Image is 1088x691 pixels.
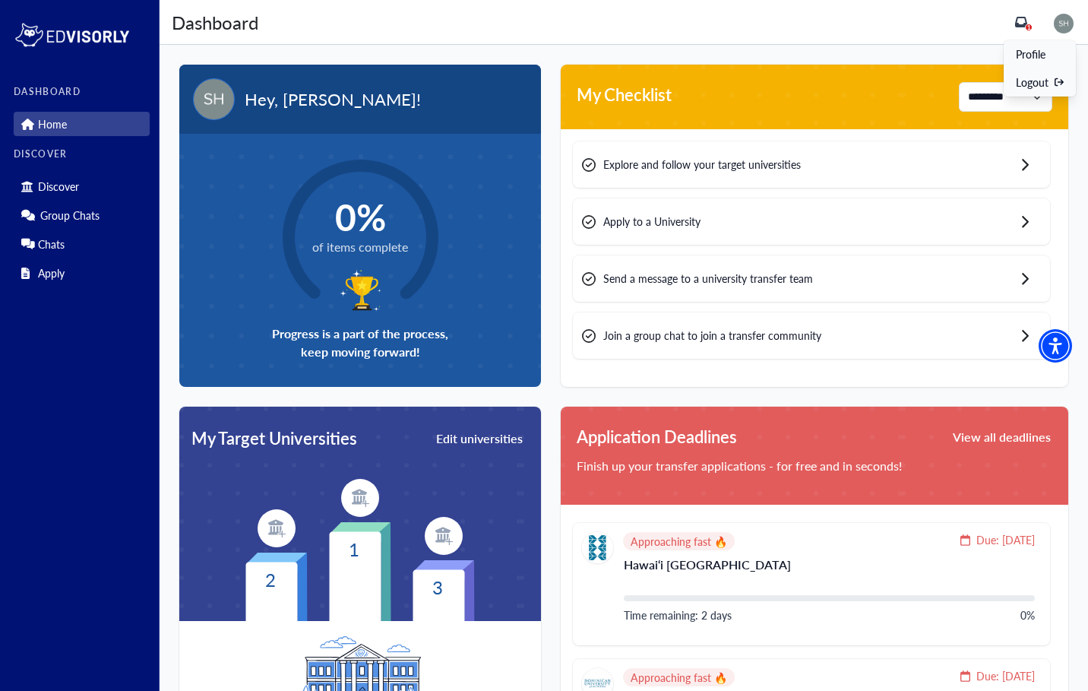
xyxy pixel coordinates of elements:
[14,261,150,285] div: Apply
[976,532,1035,548] span: Due: [DATE]
[976,668,1035,684] span: Due: [DATE]
[38,180,79,193] p: Discover
[14,203,150,227] div: Group Chats
[14,149,150,160] label: DISCOVER
[265,566,276,592] text: 2
[577,424,737,449] span: Application Deadlines
[603,271,813,287] span: Send a message to a university transfer team
[577,82,672,112] span: My Checklist
[951,424,1052,449] button: View all deadlines
[272,325,448,361] span: Progress is a part of the process, keep moving forward!
[258,509,296,547] img: item-logo
[603,214,701,230] span: Apply to a University
[624,559,1035,583] p: Hawai‘i [GEOGRAPHIC_DATA]
[425,517,463,555] img: item-logo
[1020,607,1035,623] div: 0%
[38,267,65,280] p: Apply
[603,328,821,344] span: Join a group chat to join a transfer community
[312,238,408,256] span: of items complete
[435,428,524,449] button: Edit universities
[631,673,727,682] span: Approaching fast 🔥
[14,87,150,97] label: DASHBOARD
[1039,329,1072,363] div: Accessibility Menu
[14,174,150,198] div: Discover
[1027,24,1031,31] span: 1
[1015,16,1027,28] a: inbox
[14,112,150,136] div: Home
[245,87,421,112] span: Hey, [PERSON_NAME]!
[577,457,1052,475] p: Finish up your transfer applications - for free and in seconds!
[959,82,1052,112] select: Single select
[1004,68,1076,97] a: Logout
[191,426,357,451] span: My Target Universities
[349,536,359,562] text: 1
[312,195,408,238] span: 0%
[338,267,382,313] img: trophy-icon
[1004,40,1076,68] a: Profile
[1016,46,1045,62] a: Profile
[432,574,443,600] text: 3
[38,238,65,251] p: Chats
[624,607,732,623] div: Time remaining: 2 days
[38,118,67,131] p: Home
[631,537,727,546] span: Approaching fast 🔥
[603,157,801,173] span: Explore and follow your target universities
[341,479,379,517] img: item-logo
[14,20,131,50] img: logo
[172,8,258,36] div: Dashboard
[40,209,100,222] p: Group Chats
[582,532,613,563] img: Hawai‘i Pacific University
[14,232,150,256] div: Chats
